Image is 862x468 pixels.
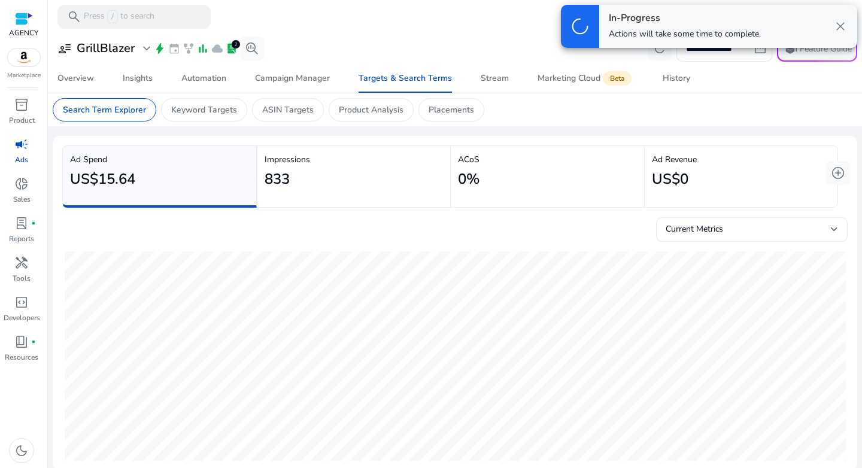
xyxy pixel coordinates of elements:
p: Product Analysis [339,104,403,116]
span: donut_small [14,177,29,191]
span: add_circle [831,166,845,180]
h2: US$0 [652,171,688,188]
img: amazon.svg [8,48,40,66]
span: family_history [183,42,195,54]
span: code_blocks [14,295,29,309]
p: Product [9,115,35,126]
div: Stream [481,74,509,83]
span: school [783,41,797,56]
p: AGENCY [9,28,38,38]
span: progress_activity [570,16,590,37]
span: lab_profile [226,42,238,54]
div: History [663,74,690,83]
span: handyman [14,256,29,270]
div: Insights [123,74,153,83]
p: Actions will take some time to complete. [609,28,761,40]
p: Search Term Explorer [63,104,146,116]
p: Ad Revenue [652,153,831,166]
span: cloud [211,42,223,54]
p: ASIN Targets [262,104,314,116]
p: ACoS [458,153,637,166]
p: Resources [5,352,38,363]
h2: 833 [265,171,290,188]
span: close [833,19,848,34]
p: Marketplace [7,71,41,80]
div: Automation [181,74,226,83]
p: Keyword Targets [171,104,237,116]
span: dark_mode [14,443,29,458]
span: Beta [603,71,632,86]
h3: GrillBlazer [77,41,135,56]
span: Current Metrics [666,223,723,235]
span: search_insights [245,41,259,56]
span: refresh [652,41,667,56]
span: book_4 [14,335,29,349]
button: search_insights [240,37,264,60]
span: expand_more [139,41,154,56]
span: user_attributes [57,41,72,56]
p: Placements [429,104,474,116]
span: search [67,10,81,24]
span: inventory_2 [14,98,29,112]
div: Overview [57,74,94,83]
span: fiber_manual_record [31,339,36,344]
h4: In-Progress [609,13,761,24]
p: Ad Spend [70,153,249,166]
p: Sales [13,194,31,205]
h2: 0% [458,171,479,188]
button: add_circle [826,161,850,185]
p: Tools [13,273,31,284]
span: bolt [154,42,166,54]
p: Reports [9,233,34,244]
div: Campaign Manager [255,74,330,83]
span: fiber_manual_record [31,221,36,226]
span: event [168,42,180,54]
div: Targets & Search Terms [359,74,452,83]
div: Marketing Cloud [538,74,634,83]
p: Press to search [84,10,154,23]
p: Impressions [265,153,444,166]
span: / [107,10,118,23]
p: Ads [15,154,28,165]
span: bar_chart [197,42,209,54]
span: campaign [14,137,29,151]
span: lab_profile [14,216,29,230]
div: 2 [232,40,240,48]
h2: US$15.64 [70,171,135,188]
p: Developers [4,312,40,323]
